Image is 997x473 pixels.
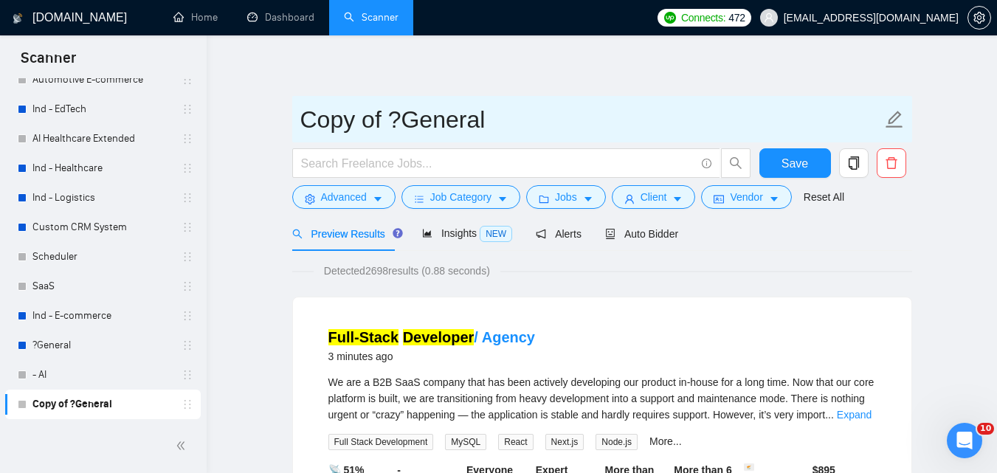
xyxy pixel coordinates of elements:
span: bars [414,193,424,204]
span: notification [536,229,546,239]
a: More... [649,435,682,447]
button: idcardVendorcaret-down [701,185,791,209]
span: Next.js [545,434,584,450]
span: holder [182,251,193,263]
span: delete [877,156,905,170]
mark: Developer [403,329,475,345]
span: MySQL [445,434,486,450]
span: holder [182,74,193,86]
span: holder [182,162,193,174]
span: caret-down [583,193,593,204]
span: Advanced [321,189,367,205]
span: Scanner [9,47,88,78]
span: user [624,193,635,204]
mark: Full-Stack [328,329,399,345]
span: Full Stack Development [328,434,434,450]
span: Preview Results [292,228,399,240]
span: Alerts [536,228,582,240]
span: holder [182,221,193,233]
button: search [721,148,751,178]
a: searchScanner [344,11,399,24]
span: Insights [422,227,512,239]
a: Ind - Logistics [32,183,173,213]
a: Ind - EdTech [32,94,173,124]
button: settingAdvancedcaret-down [292,185,396,209]
span: 10 [977,423,994,435]
span: edit [885,110,904,129]
span: holder [182,369,193,381]
button: copy [839,148,869,178]
span: info-circle [702,159,711,168]
a: ?General [32,331,173,360]
a: Full-Stack Developer/ Agency [328,329,535,345]
span: holder [182,133,193,145]
span: NEW [480,226,512,242]
span: Job Category [430,189,491,205]
li: My Scanners [5,1,201,419]
span: holder [182,339,193,351]
span: search [722,156,750,170]
span: idcard [714,193,724,204]
span: Jobs [555,189,577,205]
a: setting [967,12,991,24]
a: Ind - Healthcare [32,153,173,183]
button: Save [759,148,831,178]
span: Connects: [681,10,725,26]
span: folder [539,193,549,204]
iframe: Intercom live chat [947,423,982,458]
span: holder [182,280,193,292]
span: holder [182,310,193,322]
div: We are a B2B SaaS company that has been actively developing our product in-house for a long time.... [328,374,876,423]
span: holder [182,103,193,115]
a: homeHome [173,11,218,24]
button: delete [877,148,906,178]
a: Expand [837,409,872,421]
span: robot [605,229,615,239]
span: We are a B2B SaaS company that has been actively developing our product in-house for a long time.... [328,376,874,421]
span: Auto Bidder [605,228,678,240]
a: Automotive E-commerce [32,65,173,94]
a: Scheduler [32,242,173,272]
a: Custom CRM System [32,213,173,242]
span: Detected 2698 results (0.88 seconds) [314,263,500,279]
span: area-chart [422,228,432,238]
button: userClientcaret-down [612,185,696,209]
a: dashboardDashboard [247,11,314,24]
span: Vendor [730,189,762,205]
div: Tooltip anchor [391,227,404,240]
div: 3 minutes ago [328,348,535,365]
a: Copy of ?General [32,390,173,419]
span: 472 [728,10,745,26]
img: upwork-logo.png [664,12,676,24]
button: folderJobscaret-down [526,185,606,209]
span: copy [840,156,868,170]
img: 🇨🇾 [744,462,754,472]
span: setting [968,12,990,24]
a: - AI [32,360,173,390]
span: user [764,13,774,23]
span: Client [641,189,667,205]
span: search [292,229,303,239]
span: Save [782,154,808,173]
span: ... [825,409,834,421]
span: holder [182,398,193,410]
span: double-left [176,438,190,453]
span: React [498,434,533,450]
span: Node.js [596,434,638,450]
span: caret-down [373,193,383,204]
span: caret-down [497,193,508,204]
a: AI Healthcare Extended [32,124,173,153]
span: setting [305,193,315,204]
a: SaaS [32,272,173,301]
input: Scanner name... [300,101,882,138]
span: caret-down [769,193,779,204]
span: caret-down [672,193,683,204]
img: logo [13,7,23,30]
a: Ind - E-commerce [32,301,173,331]
button: barsJob Categorycaret-down [401,185,520,209]
span: holder [182,192,193,204]
input: Search Freelance Jobs... [301,154,695,173]
a: Reset All [804,189,844,205]
button: setting [967,6,991,30]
